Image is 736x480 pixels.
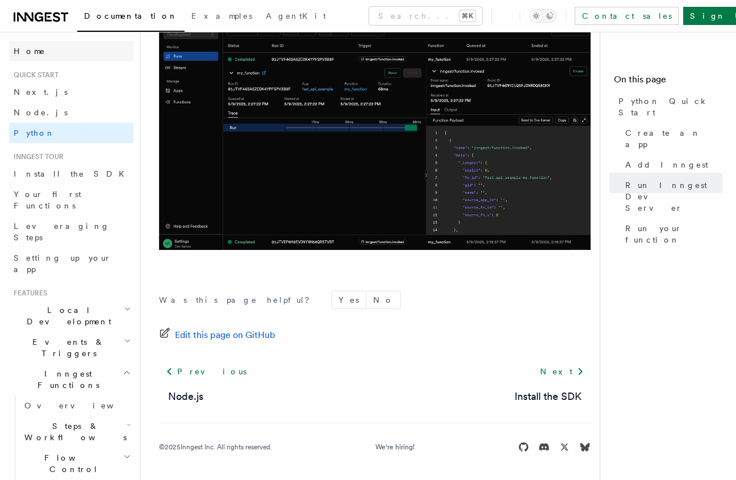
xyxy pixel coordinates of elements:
p: Was this page helpful? [159,294,317,306]
button: Search...⌘K [369,7,482,25]
span: Create an app [625,127,722,150]
a: Install the SDK [515,389,582,404]
a: Python [9,123,133,143]
a: Next [533,361,591,382]
a: Previous [159,361,253,382]
button: Steps & Workflows [20,416,133,448]
a: Add Inngest [621,155,722,175]
span: Setting up your app [14,253,111,274]
span: Examples [191,11,252,20]
span: Leveraging Steps [14,222,110,242]
a: Contact sales [575,7,679,25]
button: Events & Triggers [9,332,133,364]
span: Node.js [14,108,68,117]
a: Edit this page on GitHub [159,327,275,343]
span: Overview [24,401,141,410]
button: Flow Control [20,448,133,479]
span: Features [9,289,47,298]
span: Steps & Workflows [20,420,127,443]
span: Inngest tour [9,152,64,161]
a: Node.js [9,102,133,123]
span: Python Quick Start [618,95,722,118]
a: Setting up your app [9,248,133,279]
span: Flow Control [20,452,123,475]
a: Examples [185,3,259,31]
a: We're hiring! [375,443,415,452]
a: Next.js [9,82,133,102]
button: Local Development [9,300,133,332]
span: Add Inngest [625,159,708,170]
a: Python Quick Start [614,91,722,123]
a: Install the SDK [9,164,133,184]
a: Leveraging Steps [9,216,133,248]
button: No [366,291,400,308]
span: Quick start [9,70,58,80]
kbd: ⌘K [459,10,475,22]
a: Your first Functions [9,184,133,216]
span: Run Inngest Dev Server [625,180,722,214]
a: Run Inngest Dev Server [621,175,722,218]
img: quick-start-run.png [159,7,591,250]
span: AgentKit [266,11,326,20]
span: Home [14,45,45,57]
h4: On this page [614,73,722,91]
button: Toggle dark mode [529,9,557,23]
a: Overview [20,395,133,416]
span: Inngest Functions [9,368,123,391]
span: Next.js [14,87,68,97]
span: Events & Triggers [9,336,124,359]
span: Documentation [84,11,178,20]
a: AgentKit [259,3,333,31]
a: Home [9,41,133,61]
a: Create an app [621,123,722,155]
span: Your first Functions [14,190,81,210]
a: Documentation [77,3,185,32]
span: Install the SDK [14,169,131,178]
span: Run your function [625,223,722,245]
button: Yes [332,291,366,308]
span: Python [14,128,55,137]
span: Local Development [9,304,124,327]
span: Edit this page on GitHub [175,327,275,343]
button: Inngest Functions [9,364,133,395]
div: © 2025 Inngest Inc. All rights reserved. [159,443,272,452]
a: Run your function [621,218,722,250]
a: Node.js [168,389,203,404]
